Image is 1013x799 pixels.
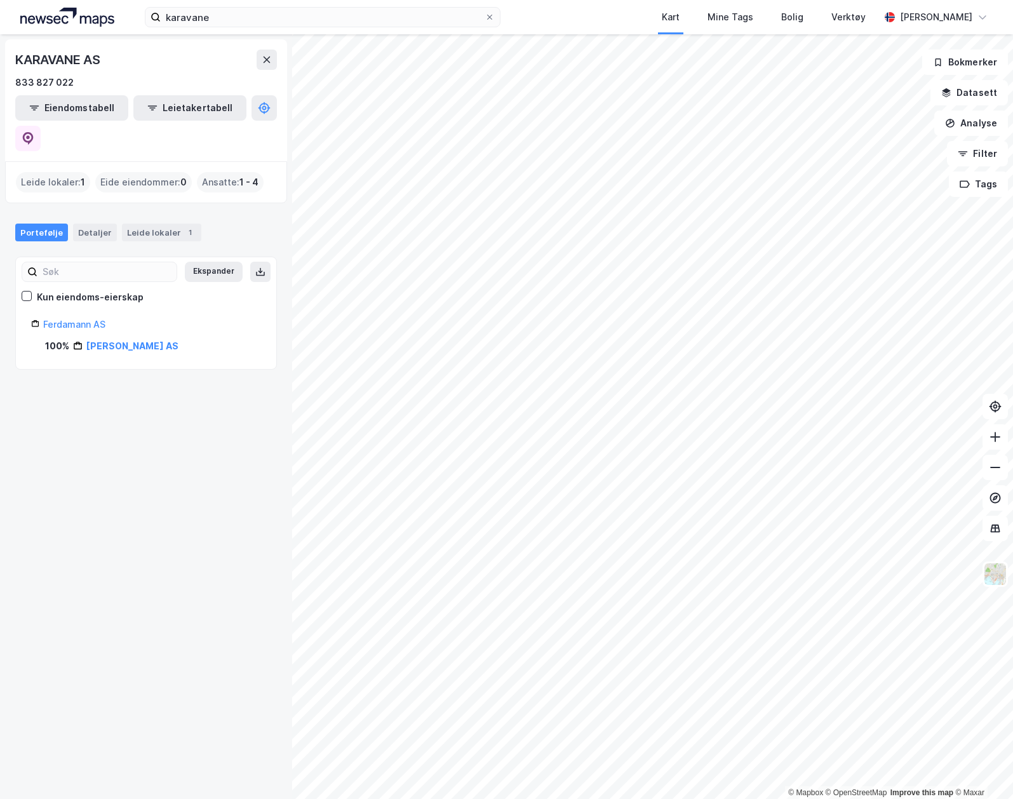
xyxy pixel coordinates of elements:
[949,738,1013,799] iframe: Chat Widget
[197,172,264,192] div: Ansatte :
[161,8,485,27] input: Søk på adresse, matrikkel, gårdeiere, leietakere eller personer
[16,172,90,192] div: Leide lokaler :
[133,95,246,121] button: Leietakertabell
[184,226,196,239] div: 1
[662,10,680,25] div: Kart
[86,340,178,351] a: [PERSON_NAME] AS
[37,290,144,305] div: Kun eiendoms-eierskap
[949,171,1008,197] button: Tags
[95,172,192,192] div: Eide eiendommer :
[15,95,128,121] button: Eiendomstabell
[180,175,187,190] span: 0
[788,788,823,797] a: Mapbox
[185,262,243,282] button: Ekspander
[900,10,972,25] div: [PERSON_NAME]
[890,788,953,797] a: Improve this map
[239,175,258,190] span: 1 - 4
[781,10,803,25] div: Bolig
[930,80,1008,105] button: Datasett
[922,50,1008,75] button: Bokmerker
[831,10,866,25] div: Verktøy
[983,562,1007,586] img: Z
[45,339,69,354] div: 100%
[708,10,753,25] div: Mine Tags
[20,8,114,27] img: logo.a4113a55bc3d86da70a041830d287a7e.svg
[934,111,1008,136] button: Analyse
[947,141,1008,166] button: Filter
[73,224,117,241] div: Detaljer
[15,50,103,70] div: KARAVANE AS
[81,175,85,190] span: 1
[826,788,887,797] a: OpenStreetMap
[15,75,74,90] div: 833 827 022
[37,262,177,281] input: Søk
[15,224,68,241] div: Portefølje
[43,319,105,330] a: Ferdamann AS
[122,224,201,241] div: Leide lokaler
